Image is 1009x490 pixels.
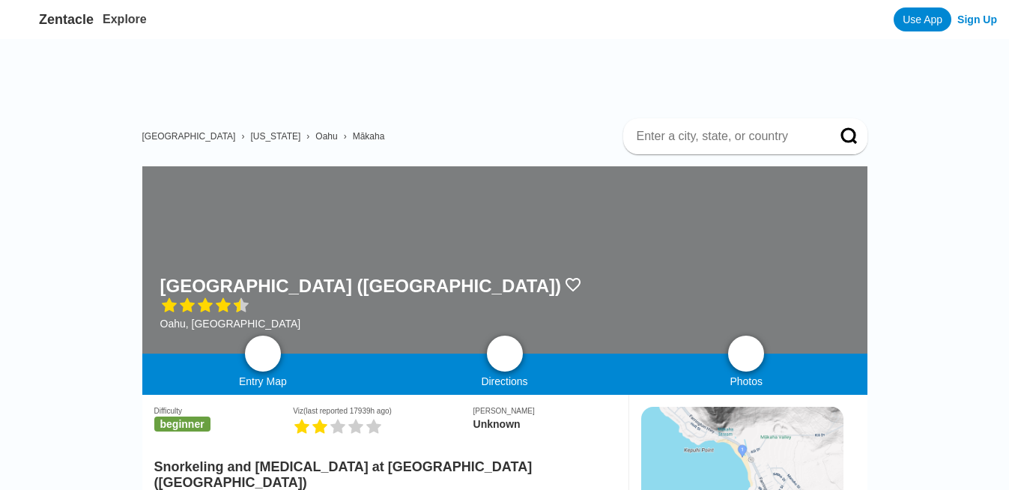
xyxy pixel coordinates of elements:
a: Explore [103,13,147,25]
div: Entry Map [142,375,384,387]
div: Oahu, [GEOGRAPHIC_DATA] [160,318,583,330]
span: › [306,131,309,142]
img: Zentacle logo [12,7,36,31]
span: Zentacle [39,12,94,28]
a: map [245,336,281,372]
div: [PERSON_NAME] [473,407,616,415]
a: Zentacle logoZentacle [12,7,94,31]
a: [GEOGRAPHIC_DATA] [142,131,236,142]
div: Difficulty [154,407,294,415]
img: map [254,345,272,363]
h1: [GEOGRAPHIC_DATA] ([GEOGRAPHIC_DATA]) [160,276,562,297]
a: Use App [894,7,951,31]
div: Unknown [473,418,616,430]
a: Mākaha [353,131,385,142]
span: beginner [154,417,210,432]
a: Sign Up [957,13,997,25]
a: photos [728,336,764,372]
span: › [344,131,347,142]
img: directions [496,345,514,363]
span: › [241,131,244,142]
div: Directions [384,375,625,387]
input: Enter a city, state, or country [635,129,819,144]
div: Viz (last reported 17939h ago) [293,407,473,415]
a: directions [487,336,523,372]
a: Oahu [315,131,337,142]
div: Photos [625,375,867,387]
a: [US_STATE] [250,131,300,142]
img: photos [737,345,755,363]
